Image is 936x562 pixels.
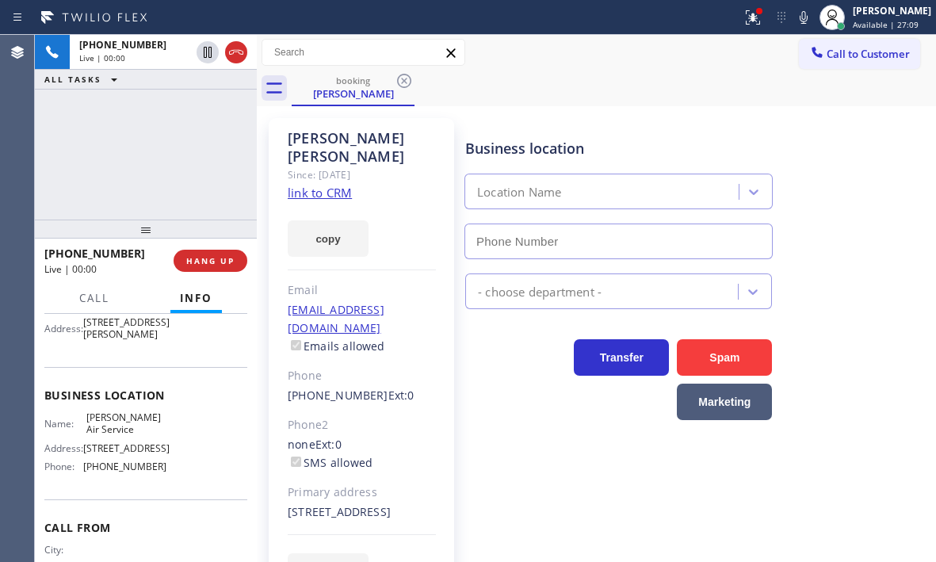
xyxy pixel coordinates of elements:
[44,418,86,430] span: Name:
[288,220,369,257] button: copy
[86,411,166,436] span: [PERSON_NAME] Air Service
[180,291,212,305] span: Info
[83,461,166,472] span: [PHONE_NUMBER]
[44,246,145,261] span: [PHONE_NUMBER]
[197,41,219,63] button: Hold Customer
[478,282,602,300] div: - choose department -
[35,70,133,89] button: ALL TASKS
[44,74,101,85] span: ALL TASKS
[288,166,436,184] div: Since: [DATE]
[853,19,919,30] span: Available | 27:09
[464,224,773,259] input: Phone Number
[293,71,413,105] div: Dale Nordell
[225,41,247,63] button: Hang up
[677,384,772,420] button: Marketing
[288,367,436,385] div: Phone
[291,457,301,467] input: SMS allowed
[44,262,97,276] span: Live | 00:00
[288,503,436,522] div: [STREET_ADDRESS]
[44,442,83,454] span: Address:
[288,302,384,335] a: [EMAIL_ADDRESS][DOMAIN_NAME]
[288,484,436,502] div: Primary address
[293,75,413,86] div: booking
[83,316,170,341] span: [STREET_ADDRESS][PERSON_NAME]
[83,442,170,454] span: [STREET_ADDRESS]
[174,250,247,272] button: HANG UP
[291,340,301,350] input: Emails allowed
[288,436,436,472] div: none
[315,437,342,452] span: Ext: 0
[44,388,247,403] span: Business location
[293,86,413,101] div: [PERSON_NAME]
[827,47,910,61] span: Call to Customer
[79,52,125,63] span: Live | 00:00
[793,6,815,29] button: Mute
[170,283,222,314] button: Info
[44,461,83,472] span: Phone:
[288,129,436,166] div: [PERSON_NAME] [PERSON_NAME]
[262,40,464,65] input: Search
[44,520,247,535] span: Call From
[574,339,669,376] button: Transfer
[44,544,86,556] span: City:
[465,138,772,159] div: Business location
[70,283,119,314] button: Call
[44,323,83,335] span: Address:
[288,281,436,300] div: Email
[799,39,920,69] button: Call to Customer
[288,185,352,201] a: link to CRM
[79,38,166,52] span: [PHONE_NUMBER]
[477,183,562,201] div: Location Name
[677,339,772,376] button: Spam
[186,255,235,266] span: HANG UP
[388,388,415,403] span: Ext: 0
[288,388,388,403] a: [PHONE_NUMBER]
[288,338,385,354] label: Emails allowed
[288,455,372,470] label: SMS allowed
[79,291,109,305] span: Call
[853,4,931,17] div: [PERSON_NAME]
[288,416,436,434] div: Phone2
